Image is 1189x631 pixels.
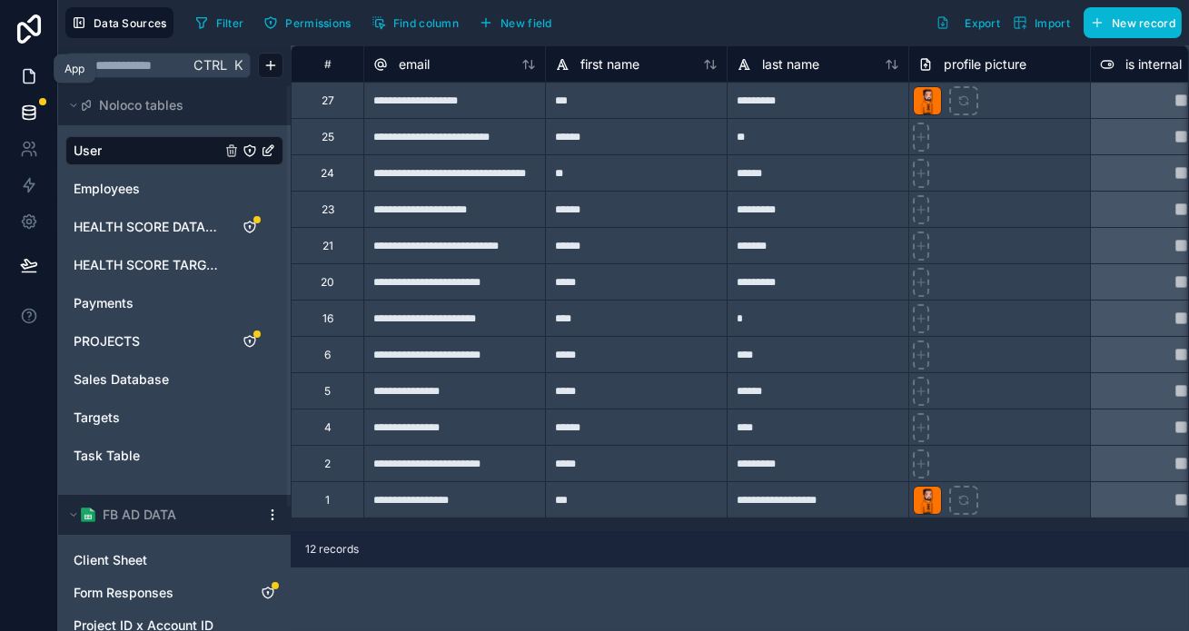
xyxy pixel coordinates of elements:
[65,502,258,527] button: Google Sheets logoFB AD DATA
[74,180,140,198] span: Employees
[232,59,244,72] span: K
[65,289,283,318] div: Payments
[322,94,334,108] div: 27
[74,142,102,160] span: User
[1006,7,1076,38] button: Import
[103,506,176,524] span: FB AD DATA
[399,55,430,74] span: email
[324,384,331,399] div: 5
[324,420,332,435] div: 4
[65,578,283,607] div: Form Responses
[74,180,221,198] a: Employees
[1035,16,1070,30] span: Import
[965,16,1000,30] span: Export
[325,493,330,508] div: 1
[74,370,169,389] span: Sales Database
[65,212,283,242] div: HEALTH SCORE DATABASE
[74,551,147,569] span: Client Sheet
[99,96,183,114] span: Noloco tables
[74,332,140,350] span: PROJECTS
[322,311,333,326] div: 16
[365,9,465,36] button: Find column
[500,16,552,30] span: New field
[472,9,559,36] button: New field
[74,218,221,236] a: HEALTH SCORE DATABASE
[393,16,459,30] span: Find column
[322,202,334,217] div: 23
[321,275,334,290] div: 20
[81,508,95,522] img: Google Sheets logo
[762,55,819,74] span: last name
[74,551,239,569] a: Client Sheet
[94,16,167,30] span: Data Sources
[257,9,364,36] a: Permissions
[74,294,221,312] a: Payments
[74,447,221,465] a: Task Table
[305,542,359,557] span: 12 records
[305,57,350,71] div: #
[74,370,221,389] a: Sales Database
[1125,55,1182,74] span: is internal
[65,7,173,38] button: Data Sources
[944,55,1026,74] span: profile picture
[324,457,331,471] div: 2
[322,239,333,253] div: 21
[192,54,229,76] span: Ctrl
[580,55,639,74] span: first name
[65,93,272,118] button: Noloco tables
[65,441,283,470] div: Task Table
[65,365,283,394] div: Sales Database
[188,9,251,36] button: Filter
[1084,7,1182,38] button: New record
[74,409,221,427] a: Targets
[64,62,84,76] div: App
[285,16,351,30] span: Permissions
[1076,7,1182,38] a: New record
[929,7,1006,38] button: Export
[74,256,221,274] a: HEALTH SCORE TARGET
[74,142,221,160] a: User
[65,327,283,356] div: PROJECTS
[65,251,283,280] div: HEALTH SCORE TARGET
[65,136,283,165] div: User
[324,348,331,362] div: 6
[65,546,283,575] div: Client Sheet
[257,9,357,36] button: Permissions
[74,332,221,350] a: PROJECTS
[322,130,334,144] div: 25
[216,16,244,30] span: Filter
[74,584,173,602] span: Form Responses
[65,403,283,432] div: Targets
[74,584,239,602] a: Form Responses
[74,294,134,312] span: Payments
[65,174,283,203] div: Employees
[1112,16,1175,30] span: New record
[321,166,334,181] div: 24
[74,447,140,465] span: Task Table
[74,409,120,427] span: Targets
